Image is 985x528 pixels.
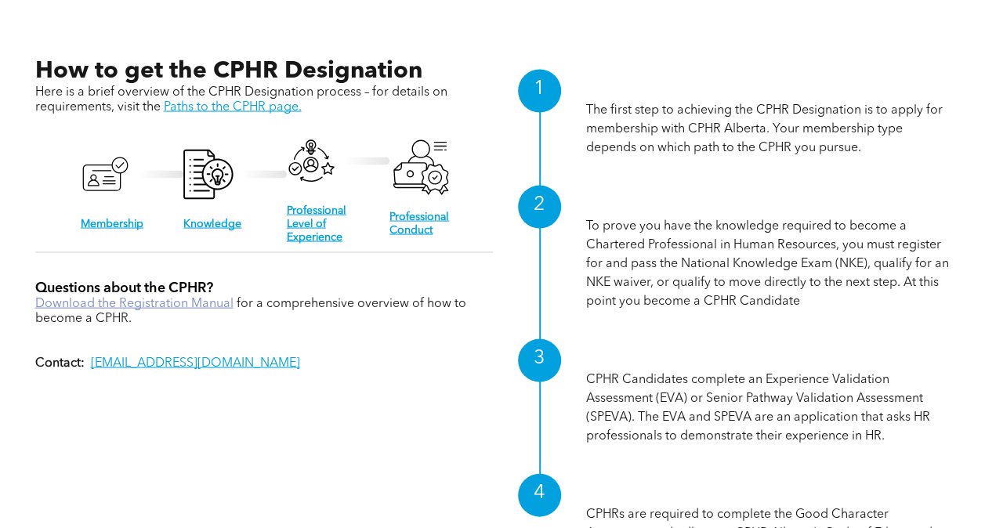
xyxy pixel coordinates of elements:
[586,370,951,445] p: CPHR Candidates complete an Experience Validation Assessment (EVA) or Senior Pathway Validation A...
[518,69,561,112] div: 1
[35,297,466,324] span: for a comprehensive overview of how to become a CPHR.
[586,76,951,100] h1: Membership
[35,59,422,82] span: How to get the CPHR Designation
[35,356,85,369] strong: Contact:
[586,345,951,370] h1: Professional Level of Experience
[81,218,143,229] a: Membership
[586,100,951,157] p: The first step to achieving the CPHR Designation is to apply for membership with CPHR Alberta. Yo...
[518,338,561,382] div: 3
[389,211,449,235] a: Professional Conduct
[183,218,241,229] a: Knowledge
[518,473,561,516] div: 4
[91,356,300,369] a: [EMAIL_ADDRESS][DOMAIN_NAME]
[586,192,951,216] h1: Knowledge
[35,280,213,295] span: Questions about the CPHR?
[287,204,346,242] a: Professional Level of Experience
[35,297,234,309] a: Download the Registration Manual
[586,216,951,310] p: To prove you have the knowledge required to become a Chartered Professional in Human Resources, y...
[518,185,561,228] div: 2
[35,85,447,113] span: Here is a brief overview of the CPHR Designation process – for details on requirements, visit the
[586,480,951,504] h1: Professional Conduct
[164,100,302,113] a: Paths to the CPHR page.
